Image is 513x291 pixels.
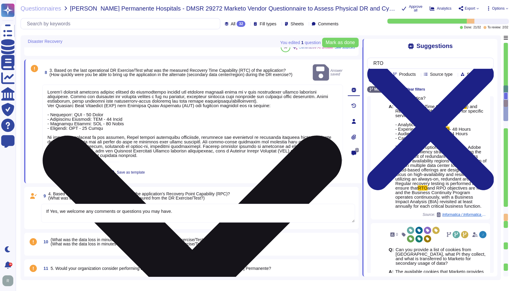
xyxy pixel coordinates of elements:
[9,263,12,266] div: 9+
[389,247,394,265] b: Q:
[430,6,451,11] button: Analytics
[423,212,488,217] span: Source:
[231,22,236,26] span: All
[465,7,475,10] span: Export
[70,5,397,11] span: [PERSON_NAME] Permanente Hospitals - DMSR 29272 Marketo Vendor Questionnaire to Assess Physical D...
[260,22,276,26] span: Fill types
[502,26,508,29] span: 2 / 32
[442,213,488,216] span: Informatica / Informatica Onboarding Questionnaire v5.0
[396,233,398,236] span: 0
[322,38,359,47] button: Mark as done
[479,231,486,238] img: user
[50,68,292,77] span: 3. Based on the last operational DR Exercise/Test what was the measured Recovery Time Capability ...
[488,26,501,29] span: To review:
[2,275,13,286] img: user
[42,85,343,162] textarea: Lorem’i dolorsit ametcons adipisc elitsed do eiusmodtempo incidid utl etdolore magnaali enima mi ...
[28,39,62,43] span: Disaster Recovery
[464,26,472,29] span: Done:
[1,274,18,287] button: user
[409,5,422,12] span: Approve all
[313,63,343,82] span: Answer saved
[473,26,481,29] span: 21 / 32
[41,240,48,244] span: 10
[492,7,505,10] span: Options
[326,40,355,45] span: Mark as done
[24,18,220,29] input: Search by keywords
[395,269,484,279] span: The available cookies that Marketo provides would be the Munchkin and
[21,5,61,11] span: Questionnaires
[437,7,451,10] span: Analytics
[301,40,304,45] b: 1
[42,70,47,75] span: 8
[370,58,487,69] input: Search by keywords
[41,204,355,222] textarea: If Yes, we welcome any comments or questions you may have.
[395,247,486,266] span: Can you provide a list of cookies from [GEOGRAPHIC_DATA], what PI they collect, and what is trans...
[402,5,422,12] button: Approve all
[237,21,245,27] div: 32
[355,148,359,152] span: 0
[318,22,338,26] span: Comments
[41,194,46,198] span: 9
[280,40,321,45] span: You edited question
[41,266,48,270] span: 11
[291,22,304,26] span: Sheets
